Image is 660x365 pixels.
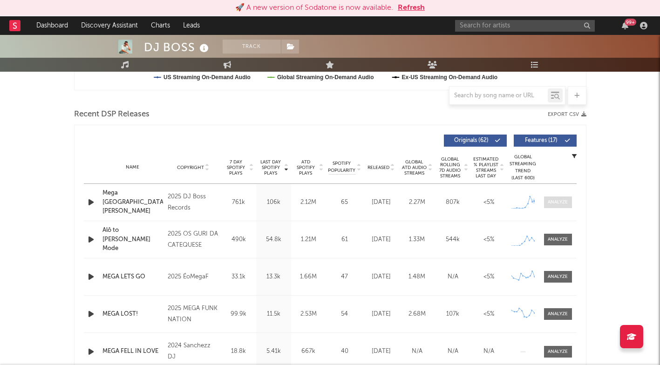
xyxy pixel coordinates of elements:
[367,165,389,170] span: Released
[473,347,504,356] div: N/A
[144,16,177,35] a: Charts
[366,198,397,207] div: [DATE]
[293,347,324,356] div: 667k
[259,235,289,244] div: 54.8k
[473,156,499,179] span: Estimated % Playlist Streams Last Day
[437,235,469,244] div: 544k
[293,272,324,282] div: 1.66M
[293,235,324,244] div: 1.21M
[235,2,393,14] div: 🚀 A new version of Sodatone is now available.
[293,159,318,176] span: ATD Spotify Plays
[401,310,433,319] div: 2.68M
[168,271,218,283] div: 2025 ÉoMegaF
[437,347,469,356] div: N/A
[366,235,397,244] div: [DATE]
[102,347,163,356] a: MEGA FELL IN LOVE
[444,135,507,147] button: Originals(62)
[277,74,374,81] text: Global Streaming On-Demand Audio
[177,165,204,170] span: Copyright
[473,272,504,282] div: <5%
[74,109,150,120] span: Recent DSP Releases
[473,198,504,207] div: <5%
[163,74,251,81] text: US Streaming On-Demand Audio
[520,138,563,143] span: Features ( 17 )
[437,156,463,179] span: Global Rolling 7D Audio Streams
[366,347,397,356] div: [DATE]
[144,40,211,55] div: DJ BOSS
[224,347,254,356] div: 18.8k
[259,310,289,319] div: 11.5k
[168,229,218,251] div: 2025 OS GURI DA CATEQUESE
[366,310,397,319] div: [DATE]
[401,159,427,176] span: Global ATD Audio Streams
[224,198,254,207] div: 761k
[328,235,361,244] div: 61
[509,154,537,182] div: Global Streaming Trend (Last 60D)
[548,112,586,117] button: Export CSV
[259,198,289,207] div: 106k
[401,235,433,244] div: 1.33M
[328,272,361,282] div: 47
[224,159,248,176] span: 7 Day Spotify Plays
[259,347,289,356] div: 5.41k
[328,347,361,356] div: 40
[473,310,504,319] div: <5%
[473,235,504,244] div: <5%
[177,16,206,35] a: Leads
[328,160,355,174] span: Spotify Popularity
[224,272,254,282] div: 33.1k
[449,92,548,100] input: Search by song name or URL
[259,272,289,282] div: 13.3k
[168,340,218,363] div: 2024 Sanchezz DJ
[514,135,577,147] button: Features(17)
[293,310,324,319] div: 2.53M
[401,272,433,282] div: 1.48M
[223,40,281,54] button: Track
[437,198,469,207] div: 807k
[401,74,497,81] text: Ex-US Streaming On-Demand Audio
[102,189,163,216] a: Mega [GEOGRAPHIC_DATA][PERSON_NAME]
[401,347,433,356] div: N/A
[437,310,469,319] div: 107k
[224,310,254,319] div: 99.9k
[102,310,163,319] a: MEGA LOST!
[293,198,324,207] div: 2.12M
[450,138,493,143] span: Originals ( 62 )
[328,310,361,319] div: 54
[259,159,283,176] span: Last Day Spotify Plays
[102,226,163,253] a: Alô to [PERSON_NAME] Mode
[30,16,75,35] a: Dashboard
[168,191,218,214] div: 2025 DJ Boss Records
[75,16,144,35] a: Discovery Assistant
[437,272,469,282] div: N/A
[622,22,628,29] button: 99+
[401,198,433,207] div: 2.27M
[224,235,254,244] div: 490k
[168,303,218,325] div: 2025 MEGA FUNK NATION
[102,272,163,282] a: MEGA LETS GO
[328,198,361,207] div: 65
[102,164,163,171] div: Name
[366,272,397,282] div: [DATE]
[625,19,636,26] div: 99 +
[455,20,595,32] input: Search for artists
[398,2,425,14] button: Refresh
